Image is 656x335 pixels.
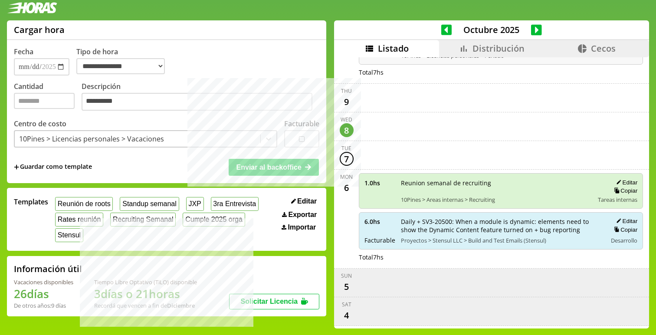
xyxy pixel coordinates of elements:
[14,162,92,172] span: +Guardar como template
[611,226,637,233] button: Copiar
[55,197,113,210] button: Reunión de roots
[19,134,164,144] div: 10Pines > Licencias personales > Vacaciones
[378,43,409,54] span: Listado
[334,57,649,327] div: scrollable content
[183,213,245,226] button: Cumple 2025 orga
[340,173,353,181] div: Mon
[341,272,352,279] div: Sun
[110,213,176,226] button: Recruiting Semanal
[364,236,395,244] span: Facturable
[240,298,298,305] span: Solicitar Licencia
[341,116,352,123] div: Wed
[94,286,197,302] h1: 3 días o 21 horas
[14,93,75,109] input: Cantidad
[611,187,637,194] button: Copiar
[186,197,204,210] button: JXP
[340,308,354,322] div: 4
[452,24,531,36] span: Octubre 2025
[120,197,179,210] button: Standup semanal
[229,159,319,175] button: Enviar al backoffice
[14,24,65,36] h1: Cargar hora
[401,217,601,234] span: Daily + SV3-20500: When a module is dynamic: elements need to show the Dynamic Content feature tu...
[14,263,82,275] h2: Información útil
[472,43,525,54] span: Distribución
[279,210,319,219] button: Exportar
[14,197,48,207] span: Templates
[14,278,73,286] div: Vacaciones disponibles
[288,223,316,231] span: Importar
[76,58,165,74] select: Tipo de hora
[341,145,351,152] div: Tue
[289,197,320,206] button: Editar
[284,119,319,128] label: Facturable
[359,253,643,261] div: Total 7 hs
[598,196,637,204] span: Tareas internas
[340,181,354,194] div: 6
[94,302,197,309] div: Recordá que vencen a fin de
[340,152,354,166] div: 7
[613,179,637,186] button: Editar
[82,93,312,111] textarea: Descripción
[14,302,73,309] div: De otros años: 9 días
[359,68,643,76] div: Total 7 hs
[14,286,73,302] h1: 26 días
[611,236,637,244] span: Desarrollo
[340,123,354,137] div: 8
[364,217,395,226] span: 6.0 hs
[341,87,352,95] div: Thu
[7,2,57,13] img: logotipo
[167,302,195,309] b: Diciembre
[55,213,103,226] button: Rates reunión
[211,197,259,210] button: 3ra Entrevista
[94,278,197,286] div: Tiempo Libre Optativo (TiLO) disponible
[76,47,172,76] label: Tipo de hora
[364,179,395,187] span: 1.0 hs
[14,119,66,128] label: Centro de costo
[401,236,601,244] span: Proyectos > Stensul LLC > Build and Test Emails (Stensul)
[297,197,317,205] span: Editar
[340,279,354,293] div: 5
[401,196,592,204] span: 10Pines > Areas internas > Recruiting
[289,211,317,219] span: Exportar
[82,82,319,113] label: Descripción
[14,162,19,172] span: +
[613,217,637,225] button: Editar
[340,95,354,108] div: 9
[401,179,592,187] span: Reunion semanal de recruiting
[14,47,33,56] label: Fecha
[14,82,82,113] label: Cantidad
[342,301,351,308] div: Sat
[229,294,319,309] button: Solicitar Licencia
[236,164,302,171] span: Enviar al backoffice
[55,228,83,242] button: Stensul
[591,43,616,54] span: Cecos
